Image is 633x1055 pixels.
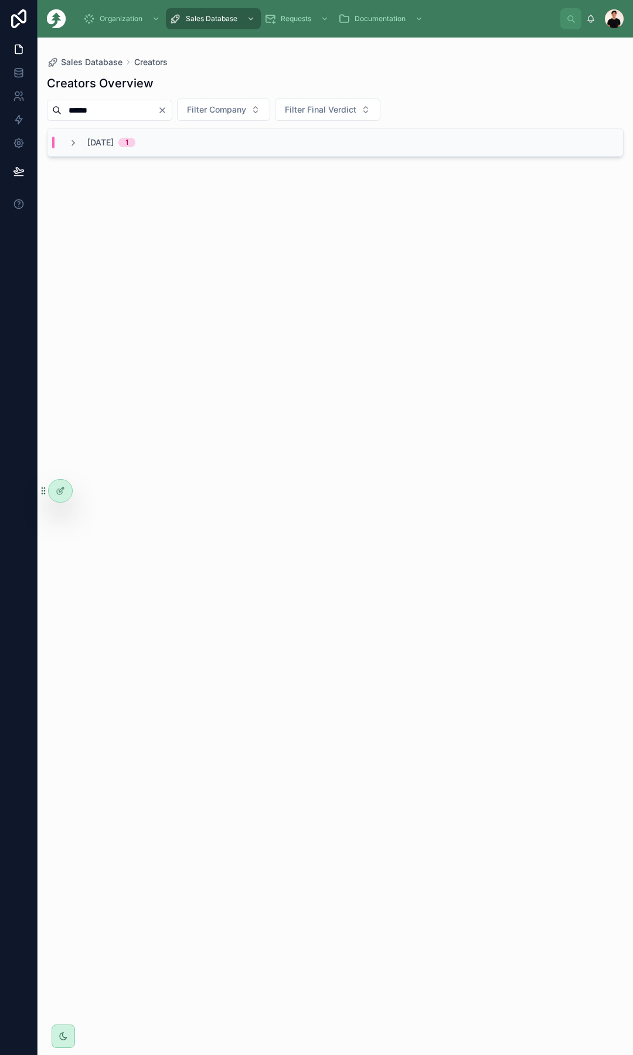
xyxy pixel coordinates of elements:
[47,75,154,91] h1: Creators Overview
[355,14,406,23] span: Documentation
[47,9,66,28] img: App logo
[261,8,335,29] a: Requests
[134,56,168,68] a: Creators
[47,56,122,68] a: Sales Database
[166,8,261,29] a: Sales Database
[158,106,172,115] button: Clear
[285,104,356,116] span: Filter Final Verdict
[281,14,311,23] span: Requests
[87,137,114,148] span: [DATE]
[80,8,166,29] a: Organization
[275,99,380,121] button: Select Button
[75,6,560,32] div: scrollable content
[177,99,270,121] button: Select Button
[100,14,142,23] span: Organization
[186,14,237,23] span: Sales Database
[335,8,429,29] a: Documentation
[187,104,246,116] span: Filter Company
[125,138,128,147] div: 1
[61,56,122,68] span: Sales Database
